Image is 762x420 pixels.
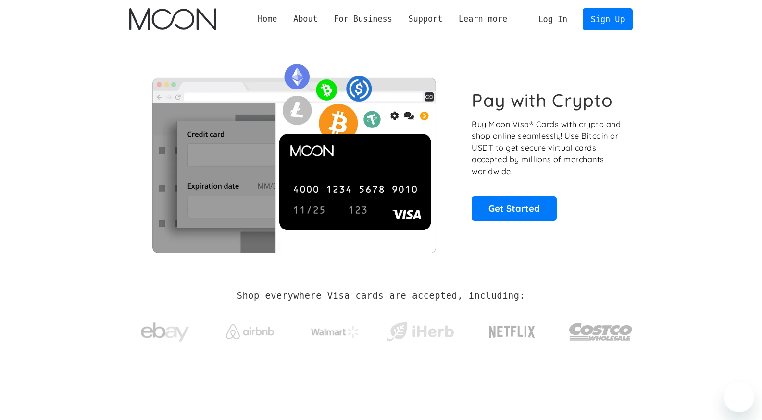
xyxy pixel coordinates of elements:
[400,13,450,25] div: Support
[214,315,286,344] a: Airbnb
[384,310,456,349] a: iHerb
[459,13,507,25] div: Learn more
[129,8,216,30] a: home
[408,13,442,25] div: Support
[311,326,359,338] img: Walmart
[530,9,575,30] a: Log In
[141,317,189,347] img: ebay
[450,13,515,25] div: Learn more
[250,13,285,25] a: Home
[293,13,318,25] div: About
[569,304,633,355] a: Costco
[472,89,613,111] h1: Pay with Crypto
[285,13,325,25] div: About
[384,319,456,344] img: iHerb
[583,8,633,30] a: Sign Up
[226,324,274,339] img: Airbnb
[237,291,525,301] h2: Shop everywhere Visa cards are accepted, including:
[129,307,201,352] a: ebay
[724,382,754,412] iframe: Кнопка запуска окна обмена сообщениями
[334,13,392,25] div: For Business
[472,118,622,178] p: Buy Moon Visa® Cards with crypto and shop online seamlessly! Use Bitcoin or USDT to get secure vi...
[129,8,216,30] img: Moon Logo
[569,314,633,350] img: Costco
[472,196,557,220] a: Get Started
[129,57,459,253] img: Moon Cards let you spend your crypto anywhere Visa is accepted.
[299,317,371,343] a: Walmart
[469,310,555,349] a: Netflix
[326,13,400,25] div: For Business
[488,320,536,344] img: Netflix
